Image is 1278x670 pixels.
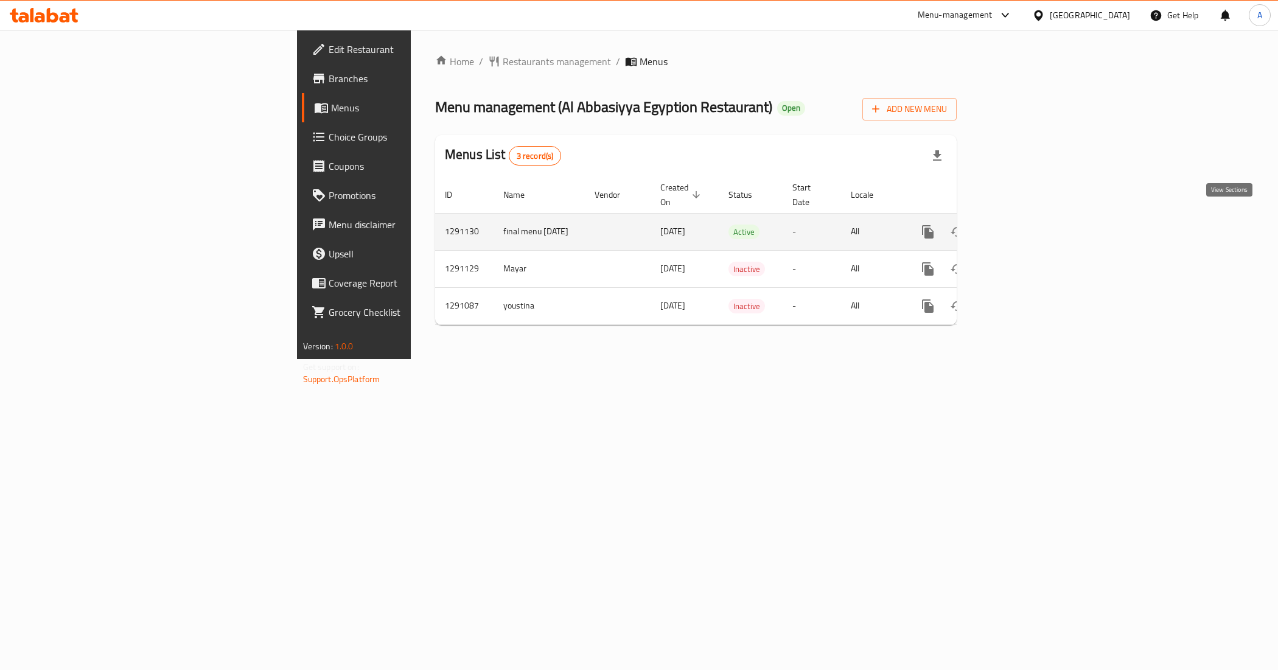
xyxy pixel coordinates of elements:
[943,291,972,321] button: Change Status
[302,35,511,64] a: Edit Restaurant
[918,8,993,23] div: Menu-management
[728,187,768,202] span: Status
[435,54,957,69] nav: breadcrumb
[329,159,501,173] span: Coupons
[302,210,511,239] a: Menu disclaimer
[509,150,561,162] span: 3 record(s)
[329,246,501,261] span: Upsell
[331,100,501,115] span: Menus
[303,371,380,387] a: Support.OpsPlatform
[494,250,585,287] td: Mayar
[329,42,501,57] span: Edit Restaurant
[913,217,943,246] button: more
[435,176,1040,325] table: enhanced table
[303,338,333,354] span: Version:
[488,54,611,69] a: Restaurants management
[302,268,511,298] a: Coverage Report
[841,250,904,287] td: All
[923,141,952,170] div: Export file
[329,217,501,232] span: Menu disclaimer
[640,54,668,69] span: Menus
[841,287,904,324] td: All
[660,180,704,209] span: Created On
[1050,9,1130,22] div: [GEOGRAPHIC_DATA]
[303,359,359,375] span: Get support on:
[494,213,585,250] td: final menu [DATE]
[329,188,501,203] span: Promotions
[302,298,511,327] a: Grocery Checklist
[503,54,611,69] span: Restaurants management
[777,103,805,113] span: Open
[1257,9,1262,22] span: A
[445,187,468,202] span: ID
[445,145,561,166] h2: Menus List
[329,130,501,144] span: Choice Groups
[904,176,1040,214] th: Actions
[302,93,511,122] a: Menus
[841,213,904,250] td: All
[302,181,511,210] a: Promotions
[862,98,957,120] button: Add New Menu
[728,225,759,239] span: Active
[777,101,805,116] div: Open
[494,287,585,324] td: youstina
[943,254,972,284] button: Change Status
[783,287,841,324] td: -
[913,254,943,284] button: more
[302,152,511,181] a: Coupons
[660,298,685,313] span: [DATE]
[302,122,511,152] a: Choice Groups
[329,276,501,290] span: Coverage Report
[509,146,562,166] div: Total records count
[943,217,972,246] button: Change Status
[329,71,501,86] span: Branches
[660,223,685,239] span: [DATE]
[660,260,685,276] span: [DATE]
[728,299,765,313] span: Inactive
[872,102,947,117] span: Add New Menu
[329,305,501,319] span: Grocery Checklist
[851,187,889,202] span: Locale
[435,93,772,120] span: Menu management ( Al Abbasiyya Egyption Restaurant )
[783,250,841,287] td: -
[335,338,354,354] span: 1.0.0
[302,64,511,93] a: Branches
[792,180,826,209] span: Start Date
[595,187,636,202] span: Vendor
[913,291,943,321] button: more
[302,239,511,268] a: Upsell
[616,54,620,69] li: /
[783,213,841,250] td: -
[728,262,765,276] span: Inactive
[503,187,540,202] span: Name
